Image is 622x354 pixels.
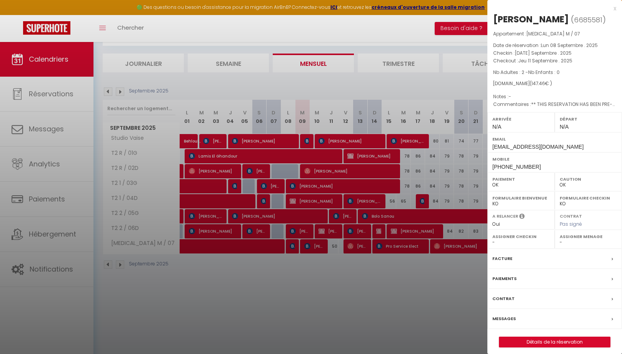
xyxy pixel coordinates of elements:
span: [DATE] Septembre . 2025 [515,50,572,56]
div: [DOMAIN_NAME] [493,80,616,87]
span: N/A [492,124,501,130]
span: 6685581 [574,15,602,25]
span: ( ) [571,14,606,25]
span: N/A [560,124,569,130]
label: Paiement [492,175,550,183]
a: Détails de la réservation [499,337,610,347]
label: Email [492,135,617,143]
span: Nb Adultes : 2 - [493,69,560,75]
div: x [487,4,616,13]
span: Lun 08 Septembre . 2025 [541,42,598,49]
span: [MEDICAL_DATA] M / 07 [526,30,580,37]
span: ( € ) [530,80,552,87]
label: Messages [492,315,516,323]
p: Date de réservation : [493,42,616,49]
p: Checkin : [493,49,616,57]
label: Formulaire Checkin [560,194,617,202]
div: [PERSON_NAME] [493,13,569,25]
button: Détails de la réservation [499,337,610,347]
label: Facture [492,255,512,263]
p: Appartement : [493,30,616,38]
label: Mobile [492,155,617,163]
label: Départ [560,115,617,123]
span: Jeu 11 Septembre . 2025 [518,57,572,64]
label: Caution [560,175,617,183]
p: Commentaires : [493,101,616,108]
span: - [509,93,511,100]
button: Ouvrir le widget de chat LiveChat [6,3,29,26]
span: Pas signé [560,221,582,227]
label: Formulaire Bienvenue [492,194,550,202]
i: Sélectionner OUI si vous souhaiter envoyer les séquences de messages post-checkout [519,213,525,221]
span: Nb Enfants : 0 [528,69,560,75]
label: Contrat [492,295,515,303]
span: [PHONE_NUMBER] [492,164,541,170]
span: 147.46 [532,80,545,87]
label: Paiements [492,275,517,283]
label: Assigner Menage [560,233,617,240]
label: Arrivée [492,115,550,123]
p: Checkout : [493,57,616,65]
label: Assigner Checkin [492,233,550,240]
label: A relancer [492,213,518,220]
span: [EMAIL_ADDRESS][DOMAIN_NAME] [492,144,584,150]
label: Contrat [560,213,582,218]
p: Notes : [493,93,616,101]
